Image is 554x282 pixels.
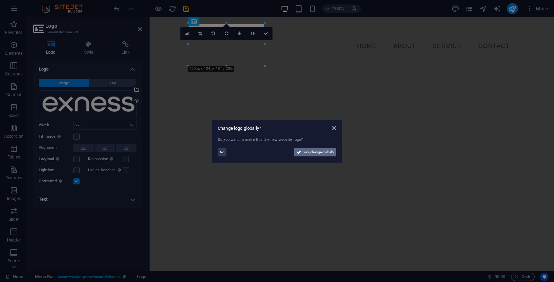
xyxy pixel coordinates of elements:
[220,148,224,156] span: No
[294,148,336,156] button: Yes, change globally
[218,137,336,143] div: Do you want to make this the new website logo?
[218,126,261,131] span: Change logo globally?
[218,148,226,156] button: No
[303,148,334,156] span: Yes, change globally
